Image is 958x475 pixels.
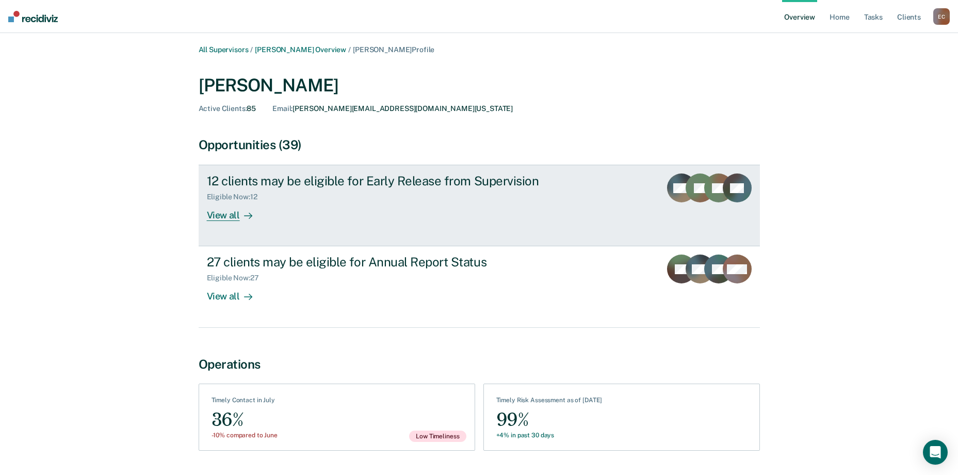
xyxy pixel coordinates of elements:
div: Operations [199,357,760,372]
a: 12 clients may be eligible for Early Release from SupervisionEligible Now:12View all [199,165,760,246]
div: [PERSON_NAME] [199,75,760,96]
div: View all [207,282,265,303]
div: Timely Contact in July [212,397,278,408]
span: Email : [272,104,293,113]
div: View all [207,201,265,221]
div: +4% in past 30 days [496,432,603,439]
span: / [248,45,255,54]
a: All Supervisors [199,45,249,54]
div: 99% [496,408,603,432]
div: 12 clients may be eligible for Early Release from Supervision [207,173,569,188]
div: Opportunities (39) [199,137,760,152]
a: 27 clients may be eligible for Annual Report StatusEligible Now:27View all [199,246,760,327]
img: Recidiviz [8,11,58,22]
a: [PERSON_NAME] Overview [255,45,346,54]
div: 27 clients may be eligible for Annual Report Status [207,255,569,270]
button: EC [933,8,950,25]
div: Timely Risk Assessment as of [DATE] [496,397,603,408]
span: Active Clients : [199,104,247,113]
span: / [346,45,353,54]
div: E C [933,8,950,25]
div: [PERSON_NAME][EMAIL_ADDRESS][DOMAIN_NAME][US_STATE] [272,104,513,113]
div: Eligible Now : 12 [207,193,266,201]
span: [PERSON_NAME] Profile [353,45,434,54]
div: 36% [212,408,278,432]
div: 85 [199,104,256,113]
div: -10% compared to June [212,432,278,439]
div: Eligible Now : 27 [207,274,267,282]
span: Low Timeliness [409,431,466,442]
div: Open Intercom Messenger [923,440,948,465]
